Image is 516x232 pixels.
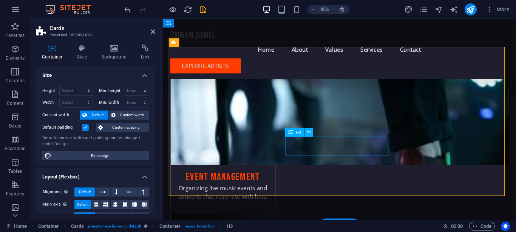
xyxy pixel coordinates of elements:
[71,222,84,231] span: Click to select. Double-click to edit
[6,222,27,231] a: Click to cancel selection. Double-click to open Pages
[5,146,26,152] p: Accordion
[42,135,149,147] div: Default content width and padding can be changed under Design.
[483,3,513,15] button: More
[451,222,463,231] span: 00 00
[74,212,95,221] button: Default
[36,168,155,181] h4: Layout (Flexbox)
[319,5,331,14] h6: 95%
[466,5,475,14] i: Publish
[109,111,149,120] button: Custom width
[338,6,345,13] i: On resize automatically adjust zoom level to fit chosen device.
[198,5,207,14] button: save
[42,151,149,160] button: Edit design
[419,5,428,14] button: pages
[80,111,108,120] button: Default
[71,45,96,60] h4: Style
[123,5,132,14] button: undo
[49,32,140,38] h3: Preset #ed-1009094874
[42,89,59,93] label: Height
[320,218,359,230] div: + Add section
[501,222,510,231] button: Usercentrics
[89,111,106,120] span: Default
[42,212,74,221] label: Side axis
[307,5,334,14] button: 95%
[465,3,477,15] button: publish
[184,5,192,14] i: Reload page
[79,187,91,197] span: Default
[8,168,22,174] p: Tables
[9,123,22,129] p: Boxes
[96,45,136,60] h4: Background
[7,100,23,106] p: Content
[144,224,148,228] i: This element is a customizable preset
[419,5,428,14] i: Pages (Ctrl+Alt+S)
[199,5,207,14] i: Save (Ctrl+S)
[42,187,74,197] label: Alignment
[456,223,457,229] span: :
[99,89,125,93] label: Min. height
[183,5,192,14] button: reload
[42,200,74,209] label: Main axis
[42,111,80,120] label: Content width
[434,5,443,14] button: navigator
[42,123,82,132] label: Default padding
[42,100,59,104] label: Width
[77,200,88,209] span: Default
[99,100,125,104] label: Min. width
[36,45,71,60] h4: Container
[49,25,155,32] h2: Cards
[135,45,155,60] h4: Link
[6,55,25,61] p: Elements
[36,66,155,80] h4: Size
[296,130,301,134] span: H3
[118,111,147,120] span: Custom width
[469,222,495,231] button: Code
[6,191,24,197] p: Features
[473,222,491,231] span: Code
[168,5,177,14] button: Click here to leave preview mode and continue editing
[96,123,149,132] button: Custom spacing
[404,5,413,14] i: Design (Ctrl+Alt+Y)
[54,151,147,160] span: Edit design
[486,6,510,13] span: More
[38,222,59,231] span: Click to select. Double-click to edit
[6,78,25,84] p: Columns
[79,212,90,221] span: Default
[443,222,463,231] h6: Session time
[87,222,141,231] span: . preset-image-boxes-v3-default
[184,222,215,231] span: . image-boxes-box
[123,5,132,14] i: Undo: Edit headline (Ctrl+Z)
[227,222,233,231] span: Click to select. Double-click to edit
[38,222,233,231] nav: breadcrumb
[404,5,413,14] button: design
[450,5,459,14] button: text_generator
[74,187,95,197] button: Default
[105,123,147,132] span: Custom spacing
[5,32,25,38] p: Favorites
[450,5,458,14] i: AI Writer
[159,222,181,231] span: Click to select. Double-click to edit
[43,5,100,14] img: Editor Logo
[74,200,91,209] button: Default
[434,5,443,14] i: Navigator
